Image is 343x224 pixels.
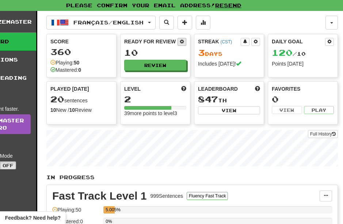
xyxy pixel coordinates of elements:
[50,85,89,93] span: Played [DATE]
[272,85,334,93] div: Favorites
[46,16,156,30] button: Français/English
[106,206,115,213] div: 5.005%
[159,16,174,30] button: Search sentences
[178,16,192,30] button: Add sentence to collection
[272,38,325,46] div: Daily Goal
[198,38,241,45] div: Streak
[150,192,183,200] div: 999 Sentences
[50,66,81,74] div: Mastered:
[198,47,205,58] span: 3
[272,51,306,57] span: / 10
[78,67,81,73] strong: 0
[187,192,228,200] button: Fluency Fast Track
[272,95,334,104] div: 0
[50,38,113,45] div: Score
[124,38,178,45] div: Ready for Review
[50,107,56,113] strong: 10
[272,47,293,58] span: 120
[198,106,260,114] button: View
[124,60,186,71] button: Review
[124,48,186,57] div: 10
[50,94,64,104] span: 20
[50,95,113,104] div: sentences
[181,85,186,93] span: Score more points to level up
[50,106,113,114] div: New / Review
[124,95,186,104] div: 2
[215,2,241,8] a: Resend
[308,130,338,138] button: Full History
[196,16,210,30] button: More stats
[73,19,144,25] span: Français / English
[198,48,260,58] div: Day s
[198,60,260,67] div: Includes [DATE]!
[74,60,80,66] strong: 50
[52,190,147,201] div: Fast Track Level 1
[46,174,338,181] p: In Progress
[5,214,61,221] span: Open feedback widget
[220,39,232,44] a: (CST)
[272,60,334,67] div: Points [DATE]
[124,110,186,117] div: 39 more points to level 3
[50,47,113,56] div: 360
[69,107,75,113] strong: 10
[304,106,334,114] button: Play
[50,59,79,66] div: Playing:
[124,85,141,93] span: Level
[198,95,260,104] div: th
[198,85,238,93] span: Leaderboard
[52,206,100,218] div: Playing: 50
[198,94,218,104] span: 847
[255,85,260,93] span: This week in points, UTC
[272,106,302,114] button: View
